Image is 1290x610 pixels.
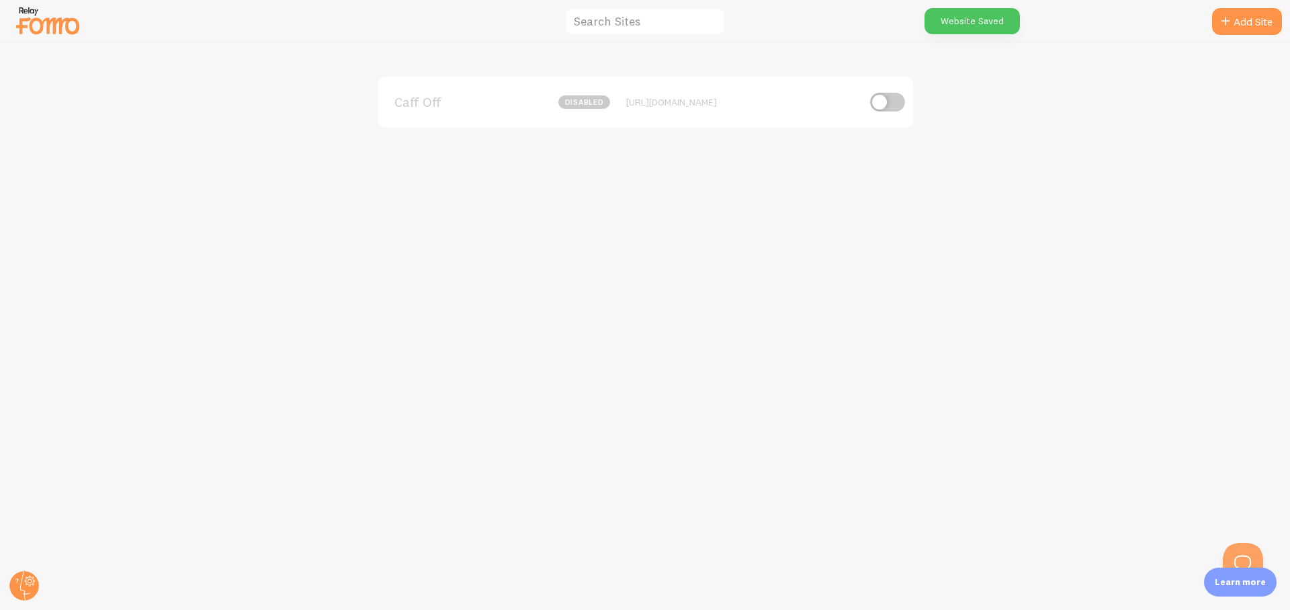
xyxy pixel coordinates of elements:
[394,96,503,108] span: Caff Off
[14,3,81,38] img: fomo-relay-logo-orange.svg
[1215,576,1266,589] p: Learn more
[1223,543,1263,583] iframe: Help Scout Beacon - Open
[1204,568,1277,597] div: Learn more
[558,95,610,109] span: disabled
[924,8,1020,34] div: Website Saved
[626,96,858,108] div: [URL][DOMAIN_NAME]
